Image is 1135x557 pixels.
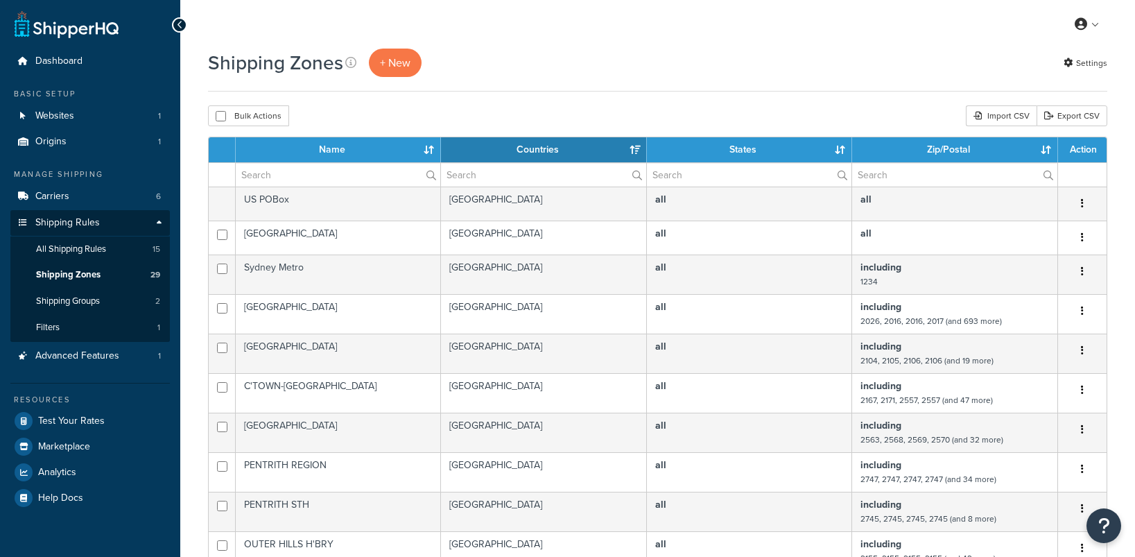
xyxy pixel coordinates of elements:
[36,295,100,307] span: Shipping Groups
[860,339,901,354] b: including
[860,537,901,551] b: including
[655,260,666,275] b: all
[441,187,647,221] td: [GEOGRAPHIC_DATA]
[10,49,170,74] a: Dashboard
[38,441,90,453] span: Marketplace
[10,103,170,129] li: Websites
[1037,105,1107,126] a: Export CSV
[10,169,170,180] div: Manage Shipping
[10,237,170,262] a: All Shipping Rules 15
[441,334,647,373] td: [GEOGRAPHIC_DATA]
[655,226,666,241] b: all
[860,458,901,472] b: including
[655,379,666,393] b: all
[10,343,170,369] a: Advanced Features 1
[860,473,996,486] small: 2747, 2747, 2747, 2747 (and 34 more)
[10,129,170,155] a: Origins 1
[10,486,170,511] a: Help Docs
[441,221,647,255] td: [GEOGRAPHIC_DATA]
[10,103,170,129] a: Websites 1
[10,289,170,314] li: Shipping Groups
[35,55,83,67] span: Dashboard
[10,460,170,485] a: Analytics
[35,110,74,122] span: Websites
[236,492,441,531] td: PENTRITH STH
[441,452,647,492] td: [GEOGRAPHIC_DATA]
[441,137,647,162] th: Countries: activate to sort column ascending
[441,255,647,294] td: [GEOGRAPHIC_DATA]
[35,191,69,203] span: Carriers
[860,300,901,314] b: including
[10,315,170,341] a: Filters 1
[150,269,160,281] span: 29
[860,315,1002,327] small: 2026, 2016, 2016, 2017 (and 693 more)
[1086,508,1121,543] button: Open Resource Center
[655,537,666,551] b: all
[860,226,872,241] b: all
[441,492,647,531] td: [GEOGRAPHIC_DATA]
[36,243,106,255] span: All Shipping Rules
[10,394,170,406] div: Resources
[10,343,170,369] li: Advanced Features
[10,210,170,342] li: Shipping Rules
[852,137,1058,162] th: Zip/Postal: activate to sort column ascending
[236,163,440,187] input: Search
[208,49,343,76] h1: Shipping Zones
[153,243,160,255] span: 15
[655,418,666,433] b: all
[369,49,422,77] a: + New
[655,458,666,472] b: all
[860,434,1003,446] small: 2563, 2568, 2569, 2570 (and 32 more)
[1064,53,1107,73] a: Settings
[38,415,105,427] span: Test Your Rates
[655,339,666,354] b: all
[441,373,647,413] td: [GEOGRAPHIC_DATA]
[860,275,878,288] small: 1234
[860,418,901,433] b: including
[852,163,1057,187] input: Search
[10,262,170,288] li: Shipping Zones
[860,379,901,393] b: including
[10,210,170,236] a: Shipping Rules
[441,294,647,334] td: [GEOGRAPHIC_DATA]
[860,260,901,275] b: including
[38,467,76,479] span: Analytics
[236,373,441,413] td: C'TOWN-[GEOGRAPHIC_DATA]
[36,322,60,334] span: Filters
[10,129,170,155] li: Origins
[10,409,170,434] a: Test Your Rates
[158,350,161,362] span: 1
[1058,137,1107,162] th: Action
[38,492,83,504] span: Help Docs
[35,217,100,229] span: Shipping Rules
[35,136,67,148] span: Origins
[10,315,170,341] li: Filters
[158,110,161,122] span: 1
[655,192,666,207] b: all
[860,192,872,207] b: all
[236,452,441,492] td: PENTRITH REGION
[10,88,170,100] div: Basic Setup
[441,413,647,452] td: [GEOGRAPHIC_DATA]
[208,105,289,126] button: Bulk Actions
[860,513,996,525] small: 2745, 2745, 2745, 2745 (and 8 more)
[236,413,441,452] td: [GEOGRAPHIC_DATA]
[10,262,170,288] a: Shipping Zones 29
[236,334,441,373] td: [GEOGRAPHIC_DATA]
[10,289,170,314] a: Shipping Groups 2
[10,434,170,459] a: Marketplace
[860,497,901,512] b: including
[10,184,170,209] li: Carriers
[156,191,161,203] span: 6
[35,350,119,362] span: Advanced Features
[966,105,1037,126] div: Import CSV
[236,294,441,334] td: [GEOGRAPHIC_DATA]
[441,163,646,187] input: Search
[36,269,101,281] span: Shipping Zones
[236,255,441,294] td: Sydney Metro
